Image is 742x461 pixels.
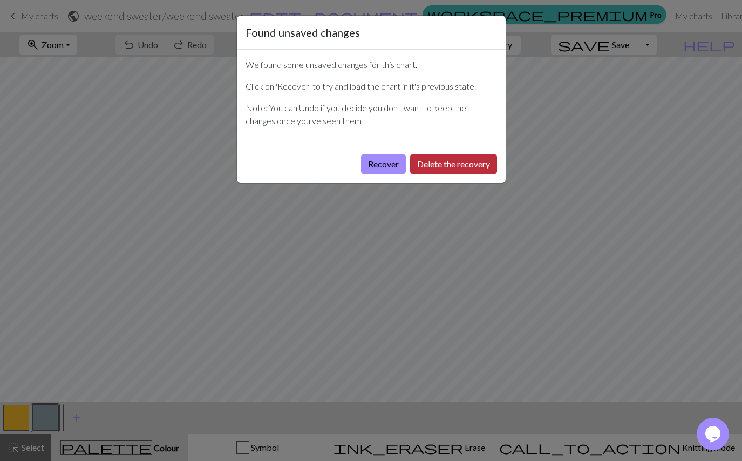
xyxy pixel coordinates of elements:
[410,154,497,174] button: Delete the recovery
[246,24,360,40] h5: Found unsaved changes
[697,418,731,450] iframe: chat widget
[246,58,497,71] p: We found some unsaved changes for this chart.
[246,80,497,93] p: Click on 'Recover' to try and load the chart in it's previous state.
[246,101,497,127] p: Note: You can Undo if you decide you don't want to keep the changes once you've seen them
[361,154,406,174] button: Recover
